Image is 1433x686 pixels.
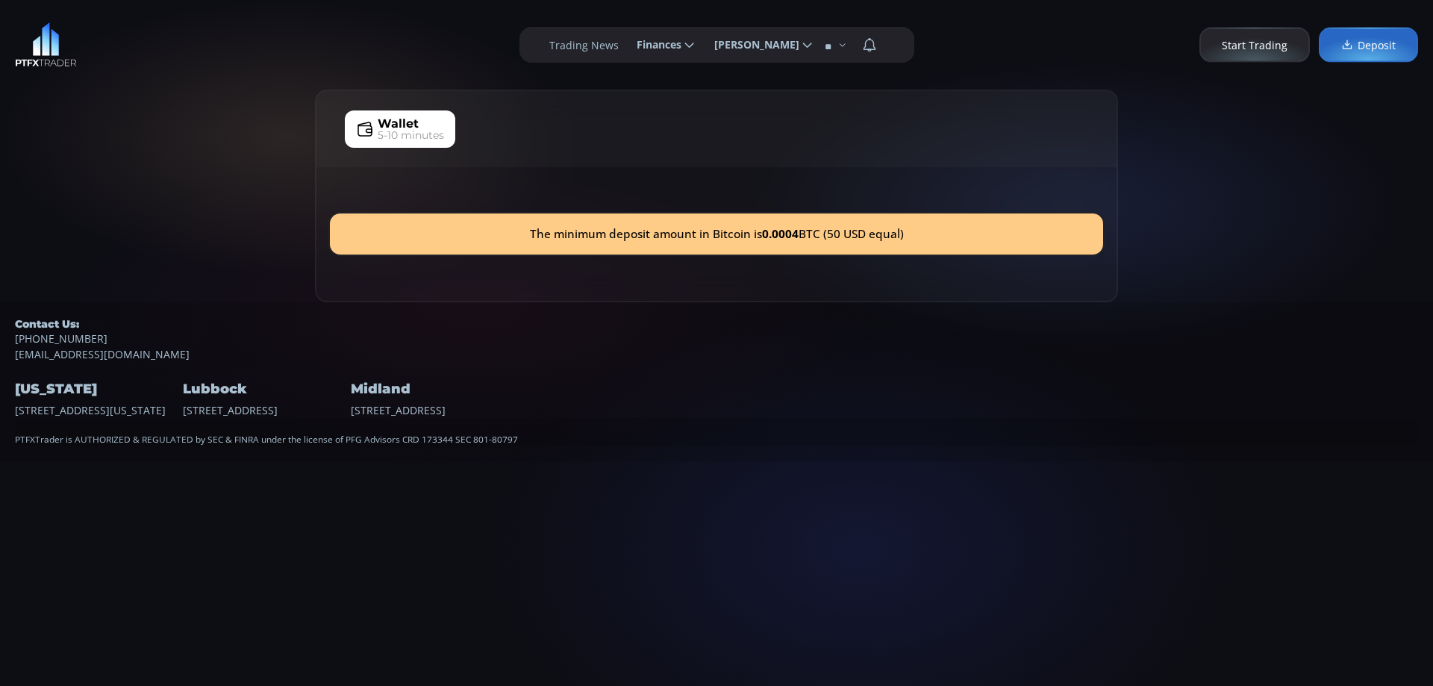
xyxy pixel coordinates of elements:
[704,30,799,60] span: [PERSON_NAME]
[378,115,419,133] span: Wallet
[1319,28,1418,63] a: Deposit
[15,317,1418,331] h5: Contact Us:
[345,110,455,148] a: Wallet5-10 minutes
[15,22,77,67] img: LOGO
[549,37,619,53] label: Trading News
[15,317,1418,362] div: [EMAIL_ADDRESS][DOMAIN_NAME]
[351,362,515,417] div: [STREET_ADDRESS]
[762,226,799,242] b: 0.0004
[1199,28,1310,63] a: Start Trading
[183,362,347,417] div: [STREET_ADDRESS]
[15,418,1418,446] div: PTFXTrader is AUTHORIZED & REGULATED by SEC & FINRA under the license of PFG Advisors CRD 173344 ...
[15,362,179,417] div: [STREET_ADDRESS][US_STATE]
[330,213,1103,255] div: The minimum deposit amount in Bitcoin is BTC (50 USD equal)
[183,377,347,402] h4: Lubbock
[378,128,444,143] span: 5-10 minutes
[626,30,681,60] span: Finances
[1341,37,1396,53] span: Deposit
[15,331,1418,346] a: [PHONE_NUMBER]
[15,377,179,402] h4: [US_STATE]
[351,377,515,402] h4: Midland
[1222,37,1287,53] span: Start Trading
